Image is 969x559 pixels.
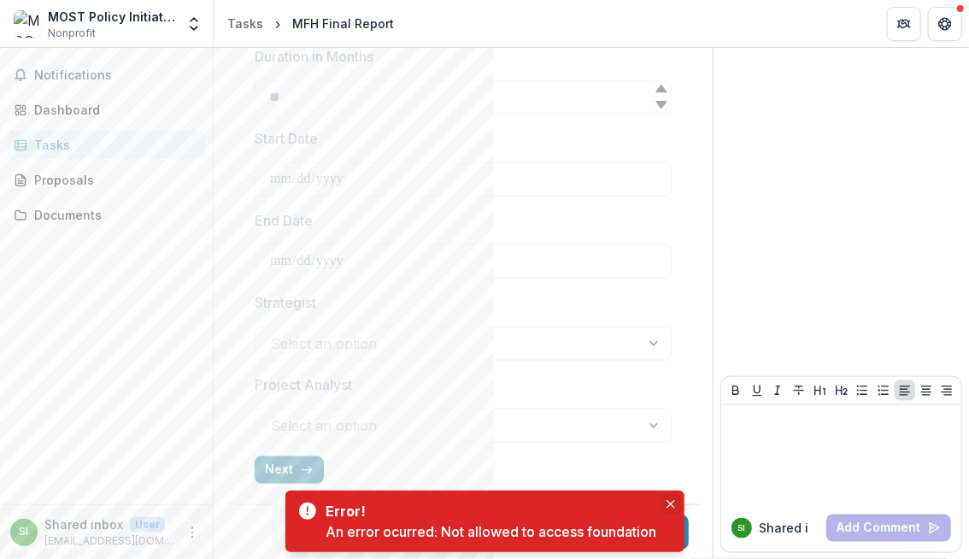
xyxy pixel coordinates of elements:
div: Tasks [227,15,263,32]
button: Next [255,456,324,484]
div: Documents [34,206,192,224]
div: MFH Final Report [292,15,394,32]
p: [EMAIL_ADDRESS][DOMAIN_NAME] [44,533,175,549]
button: Partners [887,7,921,41]
a: Tasks [7,131,206,159]
div: Tasks [34,136,192,154]
button: Italicize [767,380,788,401]
button: Heading 2 [831,380,852,401]
p: Shared inbox [44,515,123,533]
a: Proposals [7,166,206,194]
a: Dashboard [7,96,206,124]
button: More [182,522,203,543]
button: Open entity switcher [182,7,206,41]
button: Add Comment [826,515,951,542]
div: Shared inbox [20,527,29,538]
p: Start Date [255,128,318,149]
p: End Date [255,210,313,231]
button: Align Right [937,380,957,401]
button: Bold [725,380,746,401]
button: Heading 1 [810,380,831,401]
button: Align Left [895,380,915,401]
p: Project Analyst [255,374,352,395]
div: Shared inbox [738,524,746,533]
p: Shared i [759,519,808,537]
div: MOST Policy Initiative [48,8,175,26]
button: Align Center [916,380,937,401]
img: MOST Policy Initiative [14,10,41,38]
div: Dashboard [34,101,192,119]
div: Error! [326,501,650,521]
span: Nonprofit [48,26,96,41]
button: Get Help [928,7,962,41]
button: Ordered List [873,380,894,401]
p: User [130,517,165,533]
button: Notifications [7,62,206,89]
a: Tasks [220,11,270,36]
button: Bullet List [852,380,872,401]
p: Strategist [255,292,316,313]
button: Close [661,494,681,515]
nav: breadcrumb [220,11,401,36]
button: Strike [789,380,809,401]
a: Documents [7,201,206,229]
div: An error ocurred: Not allowed to access foundation [326,521,657,542]
span: Notifications [34,68,199,83]
p: Duration in Months [255,46,373,67]
div: Proposals [34,171,192,189]
button: Underline [747,380,767,401]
